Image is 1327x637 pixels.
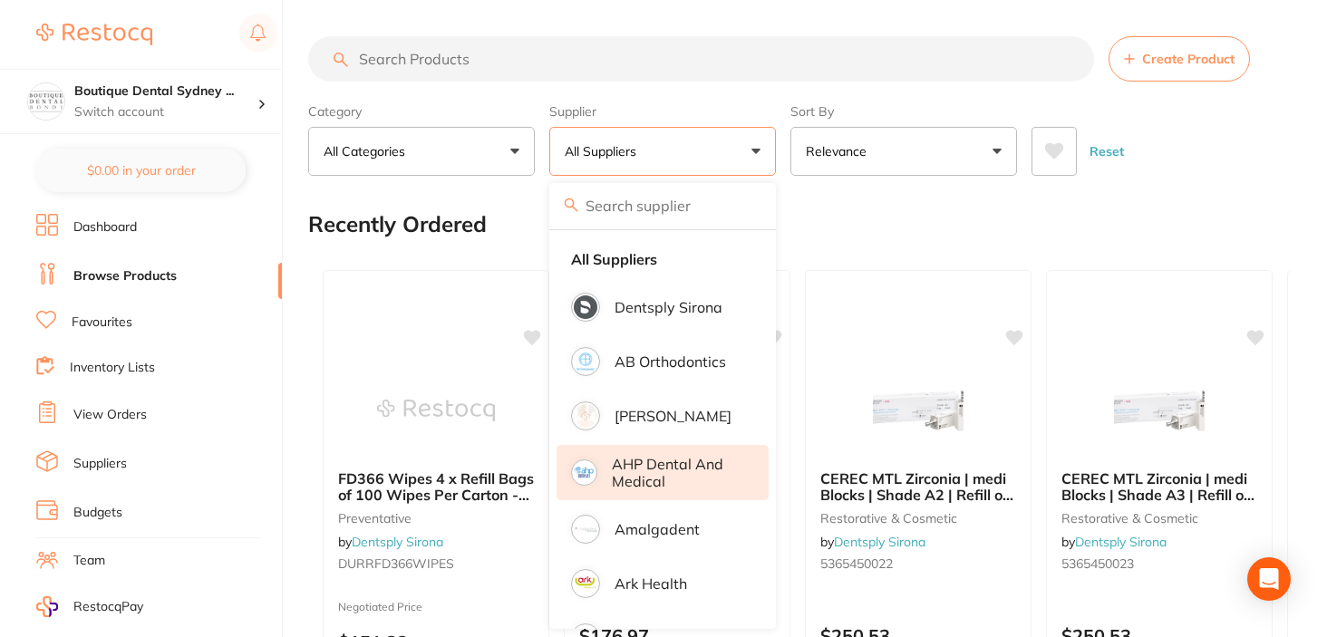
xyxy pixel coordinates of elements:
small: Negotiated Price [338,601,534,613]
span: by [338,534,443,550]
h4: Boutique Dental Sydney Pty Ltd [74,82,257,101]
button: All Suppliers [549,127,776,176]
span: by [1061,534,1167,550]
span: RestocqPay [73,598,143,616]
p: Dentsply Sirona [615,299,722,315]
img: CEREC MTL Zirconia | medi Blocks | Shade A3 | Refill of 2 [1100,365,1218,456]
img: Ark Health [574,572,597,595]
a: Restocq Logo [36,14,152,55]
p: Relevance [806,142,874,160]
small: 5365450022 [820,556,1016,571]
small: preventative [338,511,534,526]
input: Search Products [308,36,1094,82]
small: DURRFD366WIPES [338,556,534,571]
div: Open Intercom Messenger [1247,557,1291,601]
button: Create Product [1109,36,1250,82]
small: 5365450023 [1061,556,1257,571]
a: Favourites [72,314,132,332]
label: Supplier [549,103,776,120]
img: CEREC MTL Zirconia | medi Blocks | Shade A2 | Refill of 2 [859,365,977,456]
p: AHP Dental and Medical [612,456,743,489]
img: Dentsply Sirona [574,295,597,319]
h2: Recently Ordered [308,212,487,237]
small: restorative & cosmetic [820,511,1016,526]
a: Dentsply Sirona [1075,534,1167,550]
a: Browse Products [73,267,177,285]
a: View Orders [73,406,147,424]
label: Category [308,103,535,120]
a: Inventory Lists [70,359,155,377]
a: Dashboard [73,218,137,236]
small: restorative & cosmetic [1061,511,1257,526]
p: Switch account [74,103,257,121]
a: Suppliers [73,455,127,473]
button: Reset [1084,127,1129,176]
img: Adam Dental [574,404,597,428]
a: Dentsply Sirona [834,534,925,550]
b: FD366 Wipes 4 x Refill Bags of 100 Wipes Per Carton - Wet [338,470,534,504]
label: Sort By [790,103,1017,120]
img: FD366 Wipes 4 x Refill Bags of 100 Wipes Per Carton - Wet [377,365,495,456]
button: All Categories [308,127,535,176]
b: CEREC MTL Zirconia | medi Blocks | Shade A2 | Refill of 2 [820,470,1016,504]
p: AB Orthodontics [615,353,726,370]
p: Ark Health [615,575,687,592]
img: AHP Dental and Medical [574,462,595,483]
img: Boutique Dental Sydney Pty Ltd [28,83,64,120]
button: $0.00 in your order [36,149,246,192]
img: RestocqPay [36,596,58,617]
p: Amalgadent [615,521,700,537]
span: Create Product [1142,52,1235,66]
a: RestocqPay [36,596,143,617]
p: All Categories [324,142,412,160]
strong: All Suppliers [571,251,657,267]
a: Budgets [73,504,122,522]
a: Team [73,552,105,570]
button: Relevance [790,127,1017,176]
span: by [820,534,925,550]
p: All Suppliers [565,142,644,160]
p: [PERSON_NAME] [615,408,731,424]
img: Amalgadent [574,517,597,541]
b: CEREC MTL Zirconia | medi Blocks | Shade A3 | Refill of 2 [1061,470,1257,504]
img: Restocq Logo [36,24,152,45]
li: Clear selection [557,240,769,278]
img: AB Orthodontics [574,350,597,373]
input: Search supplier [549,183,776,228]
a: Dentsply Sirona [352,534,443,550]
